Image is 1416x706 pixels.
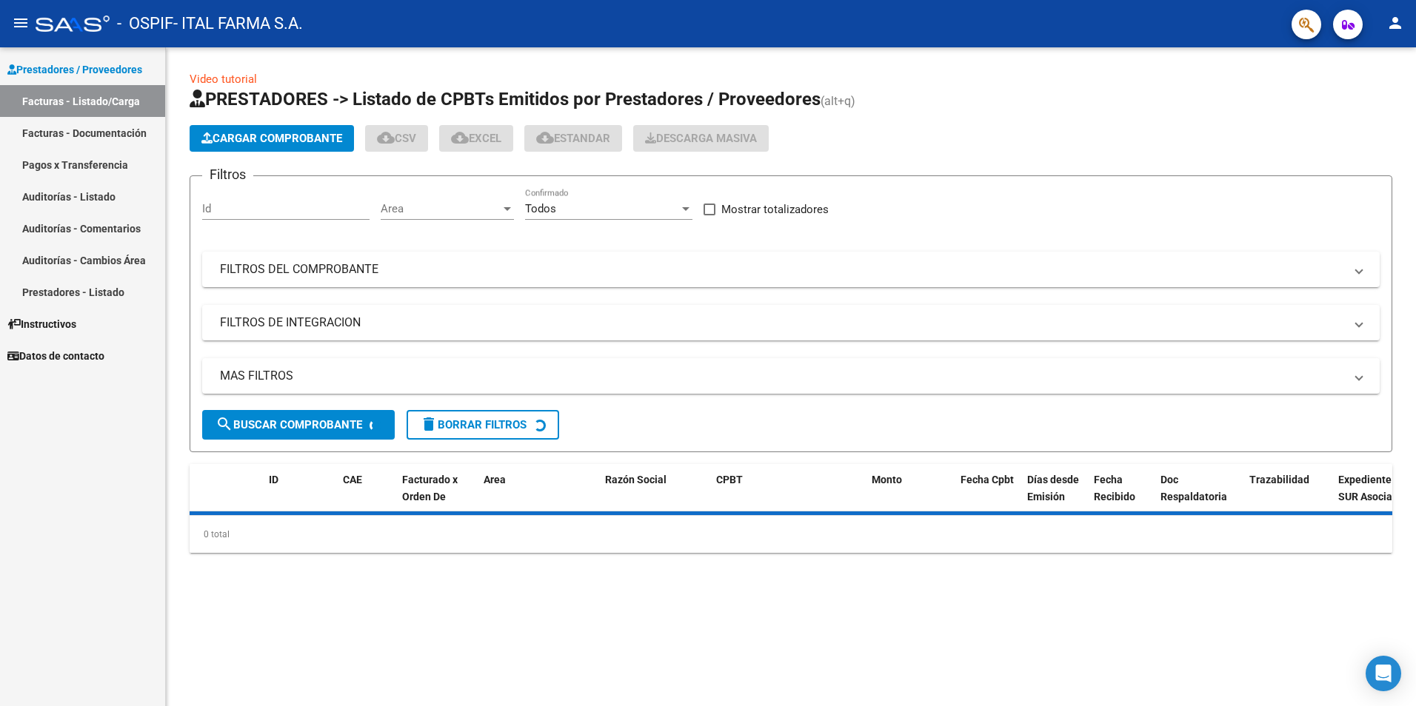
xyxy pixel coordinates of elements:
mat-panel-title: FILTROS DE INTEGRACION [220,315,1344,331]
a: Video tutorial [190,73,257,86]
span: Expediente SUR Asociado [1338,474,1404,502]
datatable-header-cell: Expediente SUR Asociado [1332,464,1414,529]
datatable-header-cell: Facturado x Orden De [396,464,478,529]
mat-icon: delete [420,415,438,433]
mat-panel-title: FILTROS DEL COMPROBANTE [220,261,1344,278]
button: Borrar Filtros [407,410,559,440]
datatable-header-cell: Días desde Emisión [1021,464,1088,529]
span: Prestadores / Proveedores [7,61,142,78]
span: - OSPIF [117,7,173,40]
datatable-header-cell: Trazabilidad [1243,464,1332,529]
span: Fecha Cpbt [961,474,1014,485]
span: Descarga Masiva [645,132,757,145]
datatable-header-cell: CPBT [710,464,866,529]
span: (alt+q) [821,94,855,108]
datatable-header-cell: Monto [866,464,955,529]
span: Fecha Recibido [1094,474,1135,502]
span: Estandar [536,132,610,145]
datatable-header-cell: CAE [337,464,396,529]
h3: Filtros [202,164,253,185]
button: Descarga Masiva [633,125,769,152]
div: 0 total [190,516,1392,553]
mat-expansion-panel-header: MAS FILTROS [202,358,1380,394]
span: ID [269,474,278,485]
datatable-header-cell: Doc Respaldatoria [1155,464,1243,529]
span: Monto [872,474,902,485]
datatable-header-cell: Area [478,464,578,529]
mat-icon: cloud_download [451,129,469,147]
span: EXCEL [451,132,501,145]
mat-panel-title: MAS FILTROS [220,368,1344,384]
span: Borrar Filtros [420,418,527,431]
span: Razón Social [605,474,667,485]
span: CPBT [716,474,743,485]
datatable-header-cell: Razón Social [599,464,710,529]
span: Buscar Comprobante [216,418,362,431]
span: Doc Respaldatoria [1160,474,1227,502]
span: Area [484,474,506,485]
button: Estandar [524,125,622,152]
mat-icon: search [216,415,233,433]
span: Area [381,202,501,215]
datatable-header-cell: ID [263,464,337,529]
mat-icon: menu [12,14,30,32]
mat-icon: cloud_download [377,129,395,147]
span: Mostrar totalizadores [721,201,829,218]
datatable-header-cell: Fecha Cpbt [955,464,1021,529]
button: Cargar Comprobante [190,125,354,152]
span: Facturado x Orden De [402,474,458,502]
span: Instructivos [7,316,76,332]
mat-expansion-panel-header: FILTROS DEL COMPROBANTE [202,252,1380,287]
mat-icon: person [1386,14,1404,32]
span: Todos [525,202,556,215]
mat-icon: cloud_download [536,129,554,147]
span: Trazabilidad [1249,474,1309,485]
mat-expansion-panel-header: FILTROS DE INTEGRACION [202,305,1380,340]
span: CAE [343,474,362,485]
button: EXCEL [439,125,513,152]
app-download-masive: Descarga masiva de comprobantes (adjuntos) [633,125,769,152]
div: Open Intercom Messenger [1366,656,1401,691]
button: CSV [365,125,428,152]
span: CSV [377,132,416,145]
span: Días desde Emisión [1027,474,1079,502]
span: Cargar Comprobante [201,132,342,145]
span: - ITAL FARMA S.A. [173,7,303,40]
span: PRESTADORES -> Listado de CPBTs Emitidos por Prestadores / Proveedores [190,89,821,110]
span: Datos de contacto [7,348,104,364]
button: Buscar Comprobante [202,410,395,440]
datatable-header-cell: Fecha Recibido [1088,464,1155,529]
